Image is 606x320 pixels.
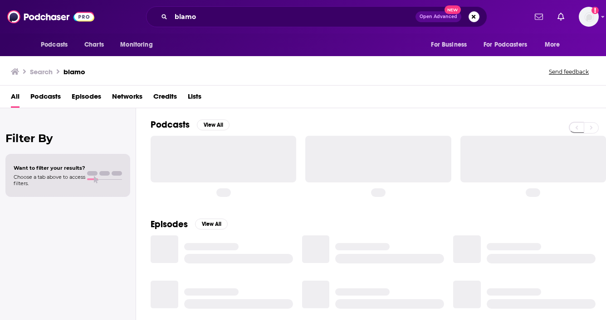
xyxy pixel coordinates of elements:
[579,7,599,27] img: User Profile
[531,9,547,24] a: Show notifications dropdown
[151,119,190,130] h2: Podcasts
[153,89,177,108] a: Credits
[546,68,591,76] button: Send feedback
[72,89,101,108] a: Episodes
[420,14,457,19] span: Open Advanced
[538,36,572,53] button: open menu
[7,8,94,25] img: Podchaser - Follow, Share and Rate Podcasts
[478,36,540,53] button: open menu
[151,219,228,230] a: EpisodesView All
[171,10,415,24] input: Search podcasts, credits, & more...
[30,67,53,76] h3: Search
[591,7,599,14] svg: Add a profile image
[64,67,85,76] h3: blamo
[579,7,599,27] span: Logged in as mijal
[197,119,230,130] button: View All
[425,36,478,53] button: open menu
[151,219,188,230] h2: Episodes
[415,11,461,22] button: Open AdvancedNew
[114,36,164,53] button: open menu
[41,38,68,51] span: Podcasts
[554,9,568,24] a: Show notifications dropdown
[579,7,599,27] button: Show profile menu
[11,89,20,108] a: All
[30,89,61,108] a: Podcasts
[445,5,461,14] span: New
[14,174,85,186] span: Choose a tab above to access filters.
[84,38,104,51] span: Charts
[195,219,228,229] button: View All
[34,36,79,53] button: open menu
[545,38,560,51] span: More
[5,132,130,145] h2: Filter By
[78,36,109,53] a: Charts
[120,38,152,51] span: Monitoring
[151,119,230,130] a: PodcastsView All
[112,89,142,108] a: Networks
[188,89,201,108] a: Lists
[146,6,487,27] div: Search podcasts, credits, & more...
[484,38,527,51] span: For Podcasters
[14,165,85,171] span: Want to filter your results?
[431,38,467,51] span: For Business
